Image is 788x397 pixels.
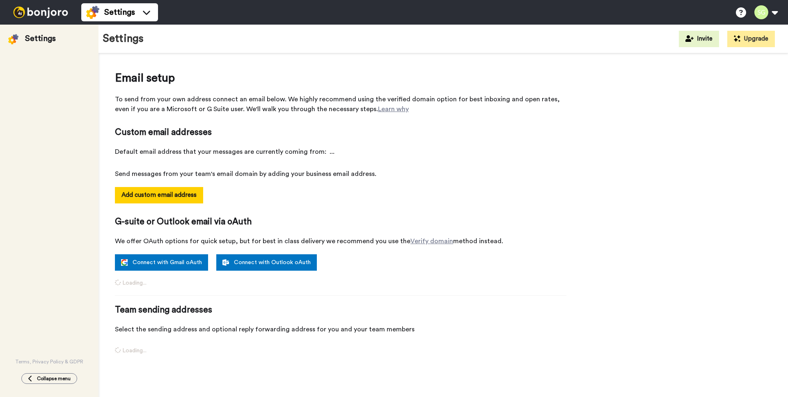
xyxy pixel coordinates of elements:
[222,259,229,266] img: outlook-white.svg
[115,187,203,203] button: Add custom email address
[115,126,566,139] span: Custom email addresses
[8,34,18,44] img: settings-colored.svg
[679,31,719,47] button: Invite
[727,31,775,47] button: Upgrade
[330,147,334,157] span: ...
[10,7,71,18] img: bj-logo-header-white.svg
[25,33,56,44] div: Settings
[37,375,71,382] span: Collapse menu
[103,33,144,45] h1: Settings
[115,347,566,355] span: Loading...
[86,6,99,19] img: settings-colored.svg
[115,169,566,179] span: Send messages from your team's email domain by adding your business email address.
[115,324,566,334] span: Select the sending address and optional reply forwarding address for you and your team members
[115,236,566,246] span: We offer OAuth options for quick setup, but for best in class delivery we recommend you use the m...
[121,259,128,266] img: google.svg
[115,94,566,114] span: To send from your own address connect an email below. We highly recommend using the verified doma...
[115,70,566,86] span: Email setup
[115,147,566,157] span: Default email address that your messages are currently coming from:
[104,7,135,18] span: Settings
[115,254,208,271] a: Connect with Gmail oAuth
[216,254,317,271] a: Connect with Outlook oAuth
[21,373,77,384] button: Collapse menu
[115,304,566,316] span: Team sending addresses
[115,216,566,228] span: G-suite or Outlook email via oAuth
[410,238,453,244] a: Verify domain
[115,279,566,287] span: Loading...
[378,106,409,112] a: Learn why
